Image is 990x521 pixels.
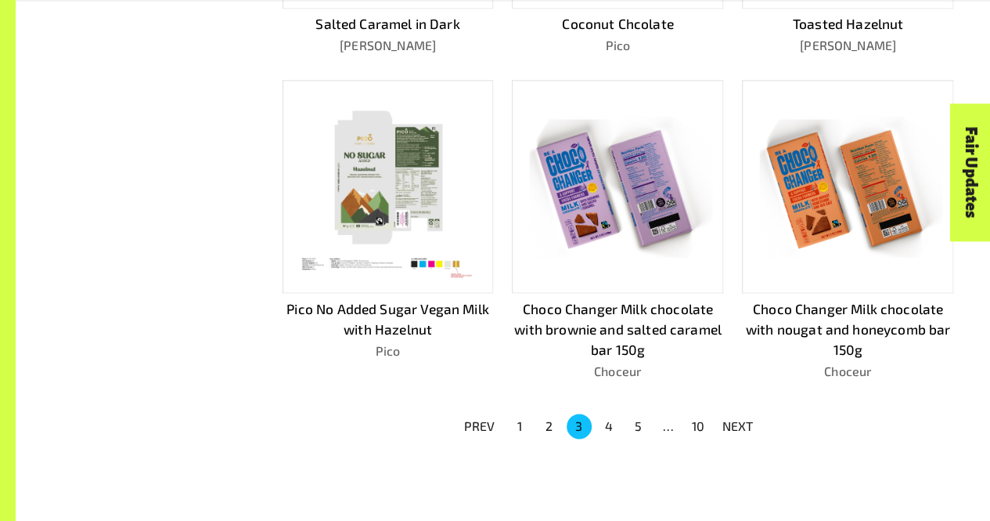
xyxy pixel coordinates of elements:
[742,80,953,381] a: Choco Changer Milk chocolate with nougat and honeycomb bar 150gChoceur
[596,414,621,439] button: Go to page 4
[742,14,953,34] p: Toasted Hazelnut
[537,414,562,439] button: Go to page 2
[283,299,494,340] p: Pico No Added Sugar Vegan Milk with Hazelnut
[742,299,953,360] p: Choco Changer Milk chocolate with nougat and honeycomb bar 150g
[742,36,953,55] p: [PERSON_NAME]
[656,417,681,436] div: …
[567,414,592,439] button: page 3
[512,36,723,55] p: Pico
[283,14,494,34] p: Salted Caramel in Dark
[722,417,754,436] p: NEXT
[713,412,763,440] button: NEXT
[512,80,723,381] a: Choco Changer Milk chocolate with brownie and salted caramel bar 150gChoceur
[283,36,494,55] p: [PERSON_NAME]
[512,14,723,34] p: Coconut Chcolate
[507,414,532,439] button: Go to page 1
[455,412,763,440] nav: pagination navigation
[742,362,953,381] p: Choceur
[626,414,651,439] button: Go to page 5
[686,414,711,439] button: Go to page 10
[512,299,723,360] p: Choco Changer Milk chocolate with brownie and salted caramel bar 150g
[464,417,495,436] p: PREV
[455,412,505,440] button: PREV
[283,80,494,381] a: Pico No Added Sugar Vegan Milk with HazelnutPico
[512,362,723,381] p: Choceur
[283,342,494,360] p: Pico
